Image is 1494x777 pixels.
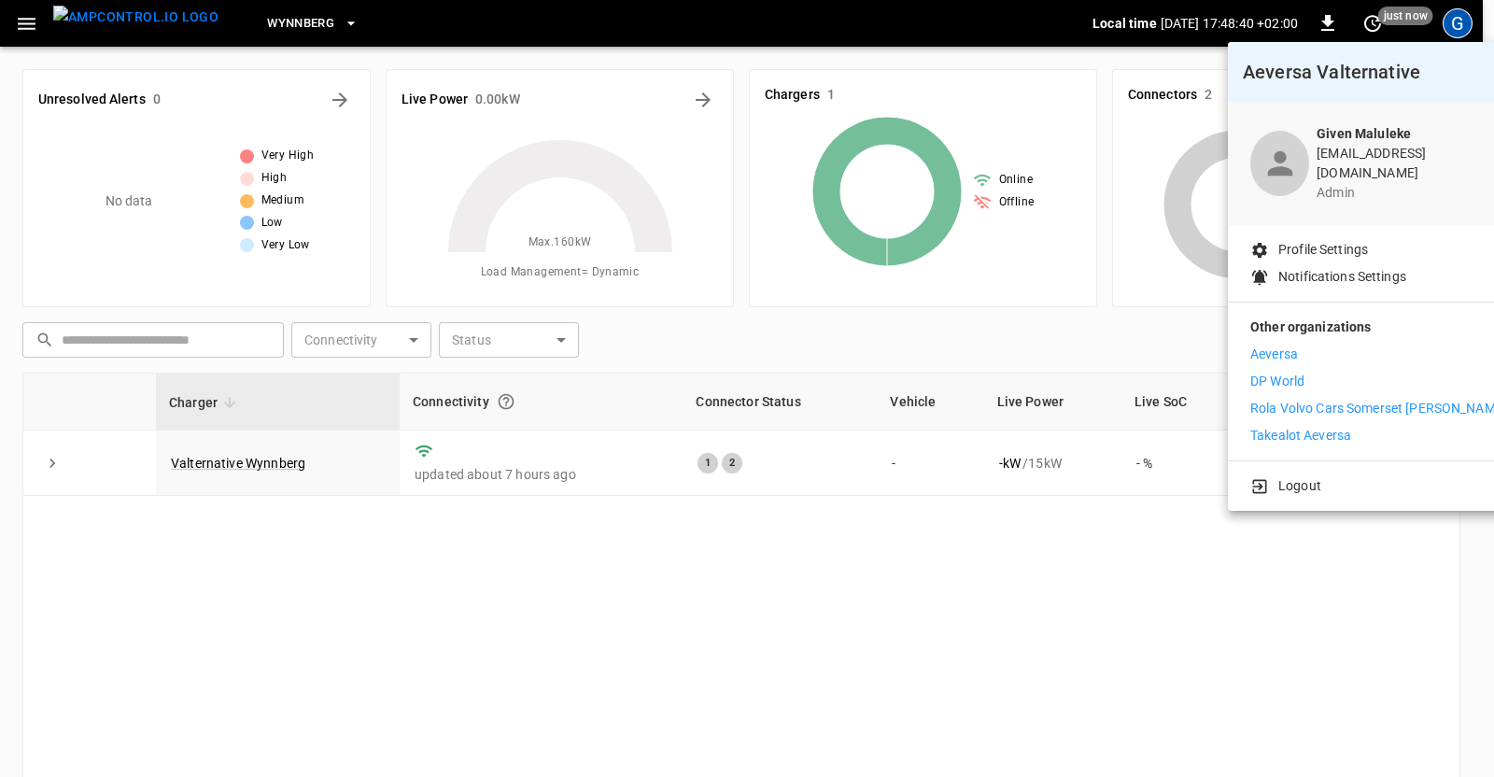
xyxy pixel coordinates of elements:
[1317,126,1411,141] b: Given Maluleke
[1278,240,1368,260] p: Profile Settings
[1250,426,1351,445] p: Takealot Aeversa
[1250,372,1304,391] p: DP World
[1250,131,1309,196] div: profile-icon
[1278,267,1406,287] p: Notifications Settings
[1278,476,1321,496] p: Logout
[1250,345,1298,364] p: Aeversa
